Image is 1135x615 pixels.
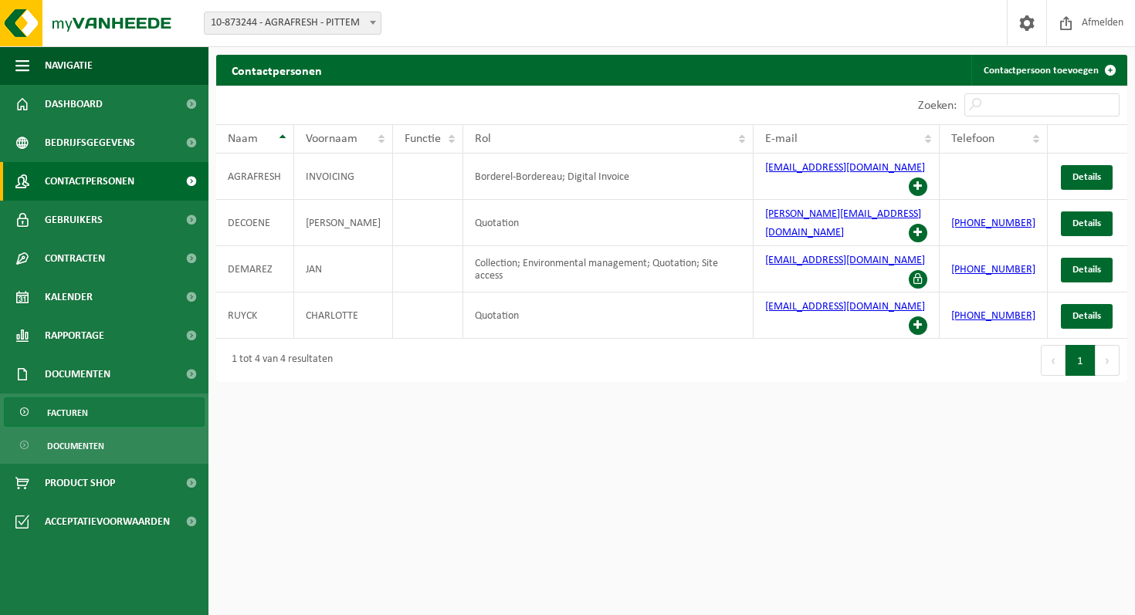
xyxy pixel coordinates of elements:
[971,55,1126,86] a: Contactpersoon toevoegen
[228,133,258,145] span: Naam
[216,200,294,246] td: DECOENE
[4,431,205,460] a: Documenten
[216,55,337,85] h2: Contactpersonen
[405,133,441,145] span: Functie
[216,292,294,339] td: RUYCK
[45,123,135,162] span: Bedrijfsgegevens
[463,292,754,339] td: Quotation
[45,355,110,394] span: Documenten
[47,398,88,427] span: Facturen
[918,100,957,112] label: Zoeken:
[204,12,381,35] span: 10-873244 - AGRAFRESH - PITTEM
[1041,345,1066,376] button: Previous
[294,246,393,292] td: JAN
[45,201,103,239] span: Gebruikers
[224,346,333,374] div: 1 tot 4 van 4 resultaten
[765,301,925,313] a: [EMAIL_ADDRESS][DOMAIN_NAME]
[45,162,134,201] span: Contactpersonen
[1096,345,1120,376] button: Next
[4,397,205,427] a: Facturen
[306,133,357,145] span: Voornaam
[294,154,393,200] td: INVOICING
[765,208,921,238] a: [PERSON_NAME][EMAIL_ADDRESS][DOMAIN_NAME]
[1061,258,1113,282] a: Details
[765,255,925,266] a: [EMAIL_ADDRESS][DOMAIN_NAME]
[765,133,798,145] span: E-mail
[45,85,103,123] span: Dashboard
[45,239,105,278] span: Contracten
[45,46,93,85] span: Navigatie
[1072,311,1101,321] span: Details
[45,316,104,355] span: Rapportage
[45,502,170,541] span: Acceptatievoorwaarden
[951,218,1035,229] a: [PHONE_NUMBER]
[1061,211,1113,236] a: Details
[951,264,1035,275] a: [PHONE_NUMBER]
[463,154,754,200] td: Borderel-Bordereau; Digital Invoice
[951,310,1035,322] a: [PHONE_NUMBER]
[205,12,381,34] span: 10-873244 - AGRAFRESH - PITTEM
[45,464,115,502] span: Product Shop
[47,431,104,461] span: Documenten
[294,200,393,246] td: [PERSON_NAME]
[1072,218,1101,228] span: Details
[1066,345,1096,376] button: 1
[1061,304,1113,329] a: Details
[1072,172,1101,182] span: Details
[216,246,294,292] td: DEMAREZ
[1061,165,1113,190] a: Details
[294,292,393,339] td: CHARLOTTE
[475,133,491,145] span: Rol
[463,200,754,246] td: Quotation
[216,154,294,200] td: AGRAFRESH
[45,278,93,316] span: Kalender
[1072,265,1101,275] span: Details
[951,133,994,145] span: Telefoon
[765,162,925,174] a: [EMAIL_ADDRESS][DOMAIN_NAME]
[463,246,754,292] td: Collection; Environmental management; Quotation; Site access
